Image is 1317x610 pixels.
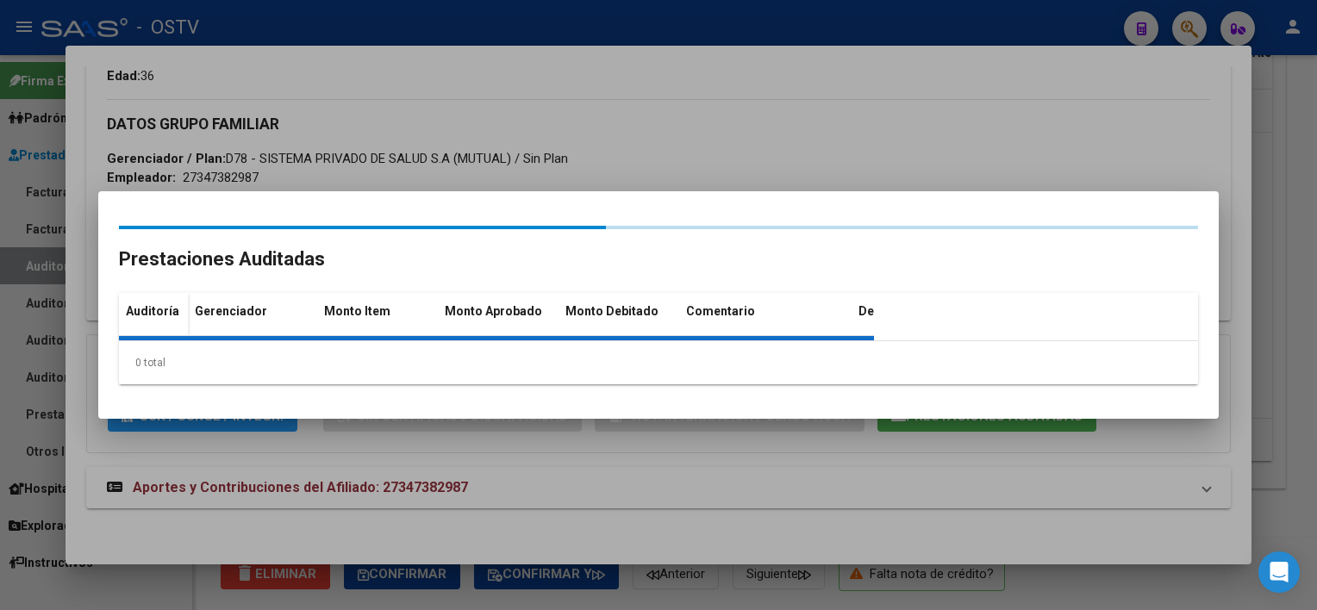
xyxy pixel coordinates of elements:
span: Monto Debitado [565,304,658,318]
span: Monto Item [324,304,390,318]
datatable-header-cell: Gerenciador [188,293,317,365]
span: Auditoría [126,304,179,318]
datatable-header-cell: Monto Aprobado [438,293,559,365]
div: Open Intercom Messenger [1258,551,1300,593]
datatable-header-cell: Descripción [852,293,1024,365]
h2: Prestaciones Auditadas [119,243,1198,276]
datatable-header-cell: Auditoría [119,293,188,365]
span: Comentario [686,304,755,318]
datatable-header-cell: Monto Item [317,293,438,365]
span: Monto Aprobado [445,304,542,318]
datatable-header-cell: Monto Debitado [559,293,679,365]
span: Gerenciador [195,304,267,318]
span: Descripción [858,304,928,318]
div: 0 total [119,341,1198,384]
datatable-header-cell: Comentario [679,293,852,365]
